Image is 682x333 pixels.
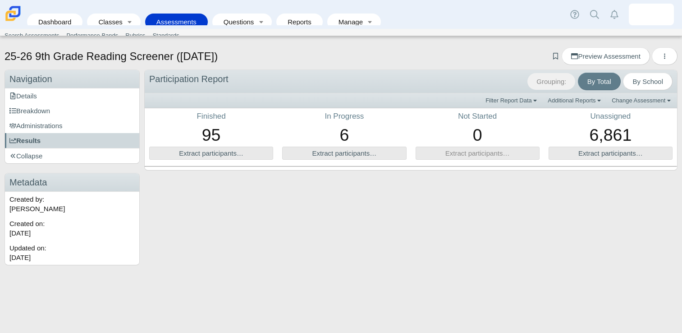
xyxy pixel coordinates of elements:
a: Standards [149,29,183,42]
a: Dashboard [32,14,78,30]
a: Assessments [150,14,203,30]
img: Carmen School of Science & Technology [4,4,23,23]
a: Reports [281,14,318,30]
span: Grouping: [527,73,575,90]
span: Breakdown [9,107,50,115]
div: 0 [416,123,540,147]
a: Collapse [5,148,139,163]
a: Alerts [604,5,624,24]
a: Results [5,133,139,148]
a: Performance Bands [63,29,122,42]
a: Details [5,88,139,103]
a: Filter Report Data [483,96,541,105]
div: Participation Report [145,70,677,93]
a: Questions [217,14,255,30]
a: Add bookmark [551,52,560,60]
a: Toggle expanded [364,14,376,30]
div: 95 [149,123,273,147]
h3: Finished [149,111,273,122]
a: Extract participants… [179,149,243,157]
span: Details [9,92,37,100]
div: 6 [282,123,406,147]
h3: Unassigned [549,111,673,122]
a: Extract participants… [312,149,377,157]
img: emily.thomas.CoYEw4 [644,7,659,22]
a: Preview Assessment [562,47,650,65]
a: Rubrics [122,29,149,42]
a: Administrations [5,118,139,133]
span: Administrations [9,122,63,129]
div: Updated on: [5,240,139,265]
span: Results [9,137,41,144]
a: Change Assessment [609,96,675,105]
div: 6,861 [549,123,673,147]
span: Navigation [9,74,52,84]
a: By School [623,73,673,90]
a: Extract participants… [578,149,643,157]
a: Additional Reports [545,96,605,105]
a: Manage [332,14,364,30]
h3: Metadata [5,173,139,192]
a: Carmen School of Science & Technology [4,17,23,24]
time: Jun 17, 2025 at 4:25 PM [9,254,31,261]
div: Created on: [5,216,139,240]
a: Breakdown [5,103,139,118]
a: Toggle expanded [124,14,136,30]
a: By Total [578,73,621,90]
h3: Not Started [416,111,540,122]
a: Toggle expanded [255,14,267,30]
span: Preview Assessment [571,52,640,60]
h1: 25-26 9th Grade Reading Screener ([DATE]) [5,49,218,64]
time: Jun 17, 2025 at 4:24 PM [9,229,31,237]
button: More options [652,47,677,65]
span: Extract participants… [445,149,510,157]
h3: In Progress [282,111,406,122]
a: Search Assessments [1,29,63,42]
a: emily.thomas.CoYEw4 [629,4,674,25]
a: Classes [92,14,123,30]
span: Collapse [9,152,42,160]
div: Created by: [PERSON_NAME] [5,192,139,216]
